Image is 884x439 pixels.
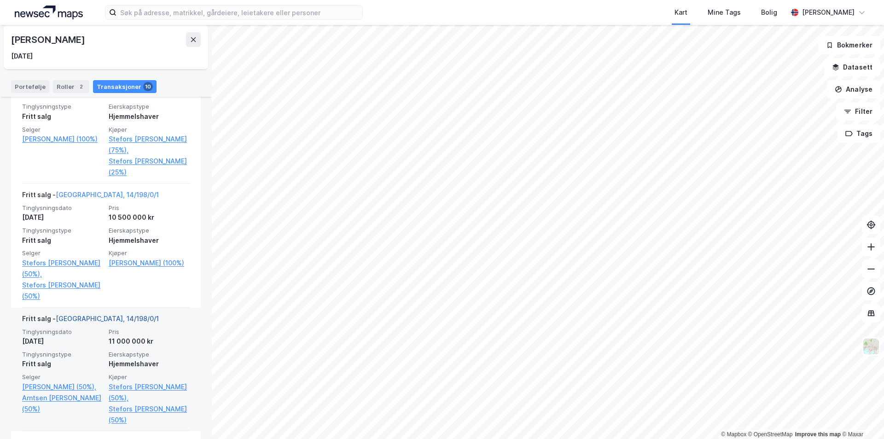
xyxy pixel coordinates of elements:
span: Pris [109,328,190,336]
img: logo.a4113a55bc3d86da70a041830d287a7e.svg [15,6,83,19]
a: Arntsen [PERSON_NAME] (50%) [22,392,103,415]
div: [PERSON_NAME] [11,32,87,47]
div: [DATE] [11,51,33,62]
div: Fritt salg [22,111,103,122]
a: Improve this map [795,431,841,438]
button: Tags [837,124,880,143]
div: Mine Tags [708,7,741,18]
span: Kjøper [109,249,190,257]
div: 10 500 000 kr [109,212,190,223]
a: Stefors [PERSON_NAME] (50%) [109,404,190,426]
div: Hjemmelshaver [109,235,190,246]
span: Tinglysningstype [22,227,103,234]
span: Tinglysningstype [22,351,103,358]
div: Fritt salg - [22,313,159,328]
div: Fritt salg - [22,189,159,204]
div: Fritt salg [22,235,103,246]
div: 11 000 000 kr [109,336,190,347]
span: Selger [22,373,103,381]
span: Tinglysningsdato [22,328,103,336]
a: Stefors [PERSON_NAME] (25%) [109,156,190,178]
a: [GEOGRAPHIC_DATA], 14/198/0/1 [56,315,159,322]
a: Stefors [PERSON_NAME] (50%), [109,381,190,404]
a: [PERSON_NAME] (100%) [22,134,103,145]
div: 2 [76,82,86,91]
button: Filter [836,102,880,121]
div: Bolig [761,7,777,18]
div: Hjemmelshaver [109,111,190,122]
div: [PERSON_NAME] [802,7,855,18]
div: [DATE] [22,212,103,223]
a: Stefors [PERSON_NAME] (75%), [109,134,190,156]
a: Stefors [PERSON_NAME] (50%) [22,280,103,302]
div: Kart [675,7,687,18]
div: [DATE] [22,336,103,347]
span: Pris [109,204,190,212]
div: Roller [53,80,89,93]
a: [GEOGRAPHIC_DATA], 14/198/0/1 [56,191,159,199]
a: Stefors [PERSON_NAME] (50%), [22,258,103,280]
div: Transaksjoner [93,80,157,93]
span: Tinglysningsdato [22,204,103,212]
div: Hjemmelshaver [109,358,190,369]
div: Fritt salg [22,358,103,369]
div: Portefølje [11,80,49,93]
a: [PERSON_NAME] (50%), [22,381,103,392]
a: Mapbox [721,431,746,438]
span: Tinglysningstype [22,103,103,111]
span: Selger [22,126,103,134]
img: Z [862,338,880,355]
span: Eierskapstype [109,103,190,111]
span: Kjøper [109,126,190,134]
iframe: Chat Widget [838,395,884,439]
a: [PERSON_NAME] (100%) [109,258,190,269]
a: OpenStreetMap [748,431,793,438]
span: Eierskapstype [109,351,190,358]
span: Kjøper [109,373,190,381]
span: Selger [22,249,103,257]
button: Datasett [824,58,880,76]
input: Søk på adresse, matrikkel, gårdeiere, leietakere eller personer [116,6,362,19]
button: Bokmerker [818,36,880,54]
button: Analyse [827,80,880,99]
span: Eierskapstype [109,227,190,234]
div: 10 [143,82,153,91]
